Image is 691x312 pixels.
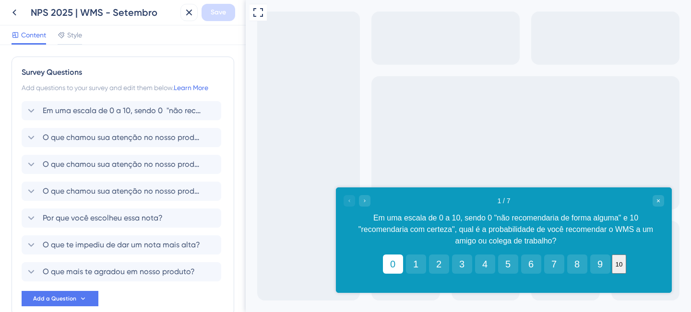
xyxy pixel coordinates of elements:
[43,212,163,224] span: Por que você escolheu essa nota?
[43,132,201,143] span: O que chamou sua atenção no nosso produto?
[202,4,235,21] button: Save
[31,6,177,19] div: NPS 2025 | WMS - Setembro
[22,67,224,78] div: Survey Questions
[21,29,46,41] span: Content
[43,185,201,197] span: O que chamou sua atenção no nosso produto?
[211,7,226,18] span: Save
[43,266,195,277] span: O que mais te agradou em nosso produto?
[43,159,201,170] span: O que chamou sua atenção no nosso produto?
[43,239,200,251] span: O que te impediu de dar um nota mais alta?
[22,82,224,93] div: Add questions to your survey and edit them below.
[33,295,76,302] span: Add a Question
[22,291,98,306] button: Add a Question
[67,29,82,41] span: Style
[43,105,201,116] span: Em uma escala de 0 a 10, sendo 0 "não recomendaria de forma alguma" e 10 "recomendaria com certez...
[174,84,208,92] a: Learn More
[90,187,426,293] iframe: UserGuiding Survey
